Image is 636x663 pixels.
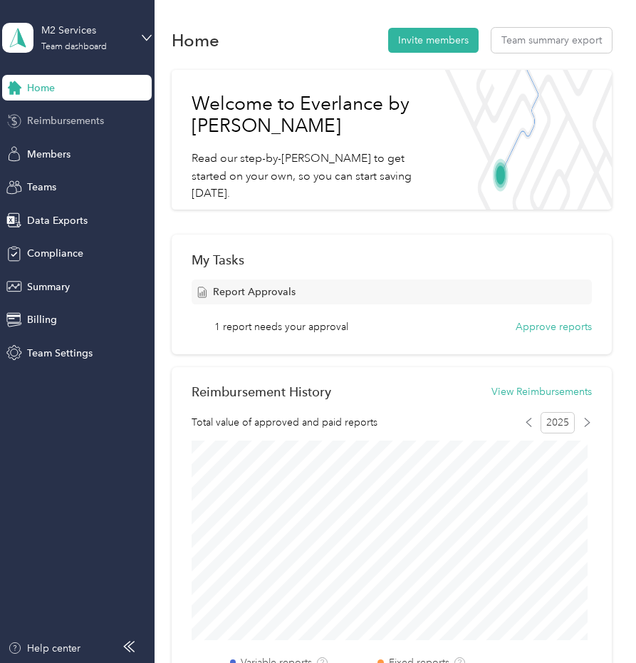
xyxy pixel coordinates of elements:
button: View Reimbursements [491,384,592,399]
span: Billing [27,312,57,327]
button: Invite members [388,28,479,53]
button: Team summary export [491,28,612,53]
button: Approve reports [516,319,592,334]
span: Teams [27,180,56,195]
div: Team dashboard [41,43,107,51]
div: My Tasks [192,252,592,267]
p: Read our step-by-[PERSON_NAME] to get started on your own, so you can start saving [DATE]. [192,150,418,202]
div: M2 Services [41,23,130,38]
span: Compliance [27,246,83,261]
span: Report Approvals [213,284,296,299]
span: Home [27,81,55,96]
span: Members [27,147,71,162]
span: Total value of approved and paid reports [192,415,377,430]
span: Summary [27,279,70,294]
img: Welcome to everlance [438,70,612,210]
button: Help center [8,641,80,656]
span: 1 report needs your approval [214,319,348,334]
h1: Welcome to Everlance by [PERSON_NAME] [192,93,418,138]
iframe: Everlance-gr Chat Button Frame [556,583,636,663]
h1: Home [172,33,219,48]
span: Reimbursements [27,113,104,128]
span: Team Settings [27,346,93,361]
h2: Reimbursement History [192,384,331,399]
span: 2025 [541,412,575,433]
span: Data Exports [27,213,88,228]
